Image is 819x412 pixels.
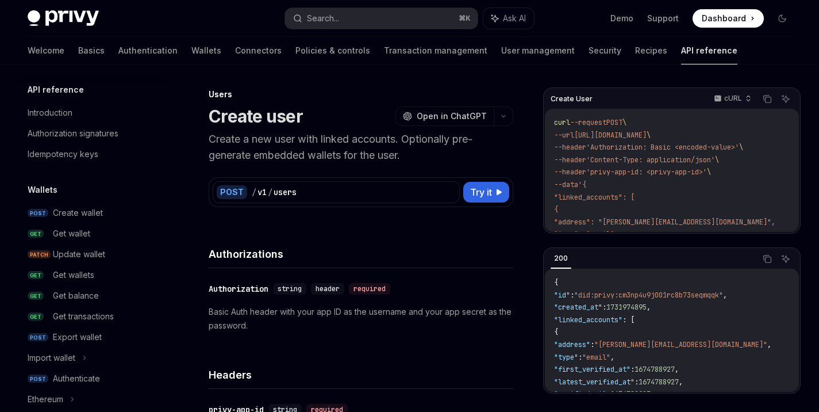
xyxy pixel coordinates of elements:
span: , [610,353,614,362]
span: 1674788927 [639,377,679,387]
a: Recipes [635,37,667,64]
span: PATCH [28,250,51,259]
span: --request [570,118,606,127]
a: Demo [610,13,633,24]
div: / [268,186,272,198]
span: 'privy-app-id: <privy-app-id>' [586,167,707,177]
span: Dashboard [702,13,746,24]
a: Security [589,37,621,64]
div: Search... [307,12,339,25]
span: Create User [551,94,593,104]
a: Authorization signatures [18,123,166,144]
div: / [252,186,256,198]
h1: Create user [209,106,303,127]
img: dark logo [28,10,99,26]
div: Export wallet [53,330,102,344]
span: { [554,278,558,287]
button: Ask AI [778,251,793,266]
a: POSTCreate wallet [18,203,166,223]
span: '{ [578,180,586,189]
a: Welcome [28,37,64,64]
div: Get balance [53,289,99,303]
span: { [554,205,558,214]
div: users [274,186,297,198]
span: --data [554,180,578,189]
span: { [554,327,558,337]
span: : [590,340,594,349]
div: 200 [551,251,571,265]
button: Copy the contents from the code block [760,251,775,266]
a: GETGet transactions [18,306,166,327]
a: User management [501,37,575,64]
span: "address": "[PERSON_NAME][EMAIL_ADDRESS][DOMAIN_NAME]", [554,218,775,227]
span: "created_at" [554,303,602,312]
button: Toggle dark mode [773,9,791,28]
span: "type" [554,353,578,362]
span: : [606,390,610,399]
span: , [679,377,683,387]
span: "linked_accounts" [554,315,622,325]
span: "address" [554,340,590,349]
div: required [349,283,390,295]
span: \ [739,143,743,152]
div: Authorization signatures [28,127,118,140]
span: \ [707,167,711,177]
span: "id" [554,291,570,300]
a: Wallets [191,37,221,64]
a: GETGet balance [18,285,166,306]
span: : [578,353,582,362]
button: Ask AI [778,91,793,106]
span: , [647,303,651,312]
span: : [570,291,574,300]
span: GET [28,312,44,321]
div: Create wallet [53,206,103,220]
div: Update wallet [53,247,105,261]
span: Ask AI [503,13,526,24]
span: string [278,284,302,293]
span: : [602,303,606,312]
a: Support [647,13,679,24]
span: : [630,365,635,374]
div: Get wallets [53,268,94,282]
span: header [316,284,340,293]
a: Idempotency keys [18,144,166,165]
span: "[PERSON_NAME][EMAIL_ADDRESS][DOMAIN_NAME]" [594,340,767,349]
a: Authentication [118,37,178,64]
button: cURL [708,89,756,109]
h5: Wallets [28,183,57,197]
span: --header [554,143,586,152]
span: POST [28,333,48,342]
span: --url [554,131,574,140]
div: Authorization [209,283,268,295]
a: POSTExport wallet [18,327,166,348]
button: Try it [463,182,509,203]
span: , [767,340,771,349]
div: Authenticate [53,372,100,386]
a: PATCHUpdate wallet [18,244,166,265]
span: , [675,365,679,374]
span: 'Authorization: Basic <encoded-value>' [586,143,739,152]
a: GETGet wallet [18,223,166,244]
span: POST [606,118,622,127]
span: GET [28,230,44,238]
div: Users [209,89,513,100]
span: 'Content-Type: application/json' [586,155,715,165]
span: : [ [622,315,635,325]
span: "latest_verified_at" [554,377,635,387]
span: POST [28,209,48,218]
span: , [723,291,727,300]
div: POST [217,185,247,199]
button: Search...⌘K [285,8,477,29]
div: Import wallet [28,351,75,365]
h4: Headers [209,367,513,383]
span: \ [622,118,626,127]
a: Policies & controls [295,37,370,64]
button: Copy the contents from the code block [760,91,775,106]
div: Get wallet [53,227,90,241]
div: Get transactions [53,310,114,323]
div: Ethereum [28,392,63,406]
span: \ [715,155,719,165]
span: GET [28,271,44,280]
p: Basic Auth header with your app ID as the username and your app secret as the password. [209,305,513,333]
span: "verified_at" [554,390,606,399]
